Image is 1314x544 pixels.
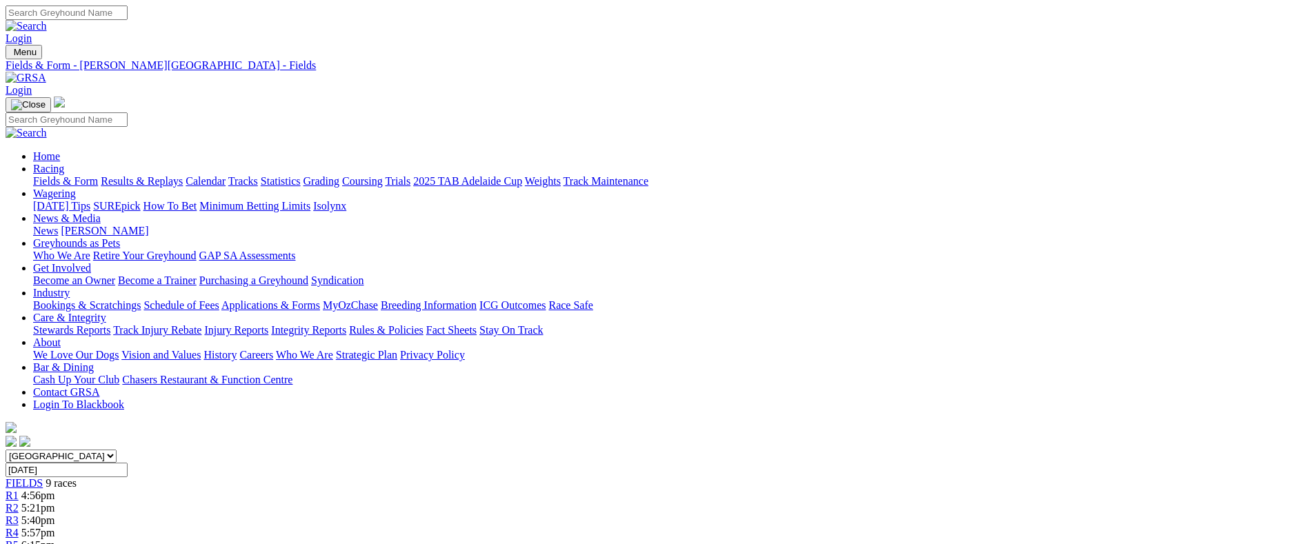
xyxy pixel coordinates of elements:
[33,336,61,348] a: About
[14,47,37,57] span: Menu
[118,274,197,286] a: Become a Trainer
[303,175,339,187] a: Grading
[19,436,30,447] img: twitter.svg
[33,175,1308,188] div: Racing
[276,349,333,361] a: Who We Are
[33,212,101,224] a: News & Media
[479,324,543,336] a: Stay On Track
[33,237,120,249] a: Greyhounds as Pets
[33,175,98,187] a: Fields & Form
[6,436,17,447] img: facebook.svg
[199,250,296,261] a: GAP SA Assessments
[33,324,110,336] a: Stewards Reports
[6,127,47,139] img: Search
[33,250,90,261] a: Who We Are
[313,200,346,212] a: Isolynx
[6,477,43,489] a: FIELDS
[33,262,91,274] a: Get Involved
[33,349,119,361] a: We Love Our Dogs
[61,225,148,236] a: [PERSON_NAME]
[33,374,119,385] a: Cash Up Your Club
[479,299,546,311] a: ICG Outcomes
[261,175,301,187] a: Statistics
[6,502,19,514] a: R2
[33,163,64,174] a: Racing
[336,349,397,361] a: Strategic Plan
[143,299,219,311] a: Schedule of Fees
[33,200,1308,212] div: Wagering
[33,399,124,410] a: Login To Blackbook
[413,175,522,187] a: 2025 TAB Adelaide Cup
[6,422,17,433] img: logo-grsa-white.png
[11,99,46,110] img: Close
[6,463,128,477] input: Select date
[122,374,292,385] a: Chasers Restaurant & Function Centre
[426,324,477,336] a: Fact Sheets
[33,312,106,323] a: Care & Integrity
[400,349,465,361] a: Privacy Policy
[6,112,128,127] input: Search
[6,6,128,20] input: Search
[6,72,46,84] img: GRSA
[342,175,383,187] a: Coursing
[228,175,258,187] a: Tracks
[239,349,273,361] a: Careers
[199,274,308,286] a: Purchasing a Greyhound
[33,361,94,373] a: Bar & Dining
[21,514,55,526] span: 5:40pm
[199,200,310,212] a: Minimum Betting Limits
[6,84,32,96] a: Login
[186,175,226,187] a: Calendar
[93,200,140,212] a: SUREpick
[54,97,65,108] img: logo-grsa-white.png
[203,349,237,361] a: History
[548,299,593,311] a: Race Safe
[113,324,201,336] a: Track Injury Rebate
[271,324,346,336] a: Integrity Reports
[6,97,51,112] button: Toggle navigation
[221,299,320,311] a: Applications & Forms
[204,324,268,336] a: Injury Reports
[33,324,1308,336] div: Care & Integrity
[33,225,58,236] a: News
[33,299,1308,312] div: Industry
[6,32,32,44] a: Login
[33,274,115,286] a: Become an Owner
[385,175,410,187] a: Trials
[6,514,19,526] a: R3
[21,527,55,538] span: 5:57pm
[33,299,141,311] a: Bookings & Scratchings
[33,386,99,398] a: Contact GRSA
[6,45,42,59] button: Toggle navigation
[21,502,55,514] span: 5:21pm
[33,150,60,162] a: Home
[33,274,1308,287] div: Get Involved
[33,374,1308,386] div: Bar & Dining
[33,200,90,212] a: [DATE] Tips
[33,225,1308,237] div: News & Media
[93,250,197,261] a: Retire Your Greyhound
[311,274,364,286] a: Syndication
[564,175,648,187] a: Track Maintenance
[349,324,424,336] a: Rules & Policies
[143,200,197,212] a: How To Bet
[33,188,76,199] a: Wagering
[121,349,201,361] a: Vision and Values
[6,527,19,538] a: R4
[6,490,19,501] a: R1
[21,490,55,501] span: 4:56pm
[6,59,1308,72] a: Fields & Form - [PERSON_NAME][GEOGRAPHIC_DATA] - Fields
[525,175,561,187] a: Weights
[33,349,1308,361] div: About
[6,20,47,32] img: Search
[381,299,477,311] a: Breeding Information
[33,287,70,299] a: Industry
[46,477,77,489] span: 9 races
[323,299,378,311] a: MyOzChase
[33,250,1308,262] div: Greyhounds as Pets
